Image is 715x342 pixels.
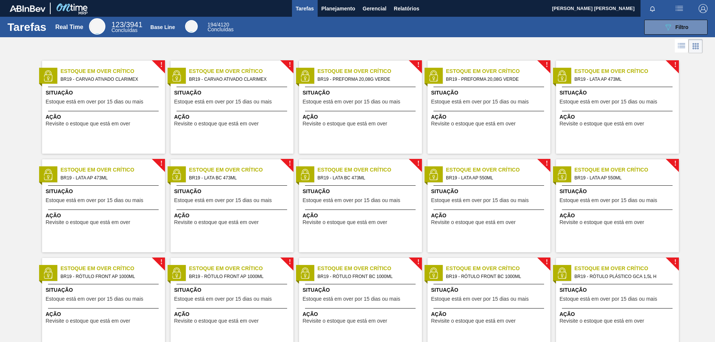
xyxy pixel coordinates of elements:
[417,259,419,265] span: !
[560,318,644,324] span: Revisite o estoque que está em over
[111,20,124,29] span: 123
[431,220,516,225] span: Revisite o estoque que está em over
[303,318,387,324] span: Revisite o estoque que está em over
[189,174,287,182] span: BR19 - LATA BC 473ML
[46,310,163,318] span: Ação
[61,166,165,174] span: Estoque em Over Crítico
[556,169,568,180] img: status
[174,220,259,225] span: Revisite o estoque que está em over
[160,259,162,265] span: !
[303,99,400,105] span: Estoque está em over por 15 dias ou mais
[89,18,105,35] div: Real Time
[394,4,419,13] span: Relatórios
[699,4,708,13] img: Logout
[174,310,292,318] span: Ação
[185,20,198,33] div: Base Line
[446,67,550,75] span: Estoque em Over Crítico
[46,286,163,294] span: Situação
[189,166,293,174] span: Estoque em Over Crítico
[575,75,673,83] span: BR19 - LATA AP 473ML
[575,166,679,174] span: Estoque em Over Crítico
[42,268,54,279] img: status
[289,62,291,68] span: !
[10,5,45,12] img: TNhmsLtSVTkK8tSr43FrP2fwEKptu5GPRR3wAAAABJRU5ErkJggg==
[303,198,400,203] span: Estoque está em over por 15 dias ou mais
[189,67,293,75] span: Estoque em Over Crítico
[174,188,292,195] span: Situação
[431,198,529,203] span: Estoque está em over por 15 dias ou mais
[560,121,644,127] span: Revisite o estoque que está em over
[42,70,54,81] img: status
[46,188,163,195] span: Situação
[446,174,544,182] span: BR19 - LATA AP 550ML
[318,75,416,83] span: BR19 - PREFORMA 20,08G VERDE
[174,99,272,105] span: Estoque está em over por 15 dias ou mais
[303,296,400,302] span: Estoque está em over por 15 dias ou mais
[431,188,549,195] span: Situação
[61,174,159,182] span: BR19 - LATA AP 473ML
[46,212,163,220] span: Ação
[174,318,259,324] span: Revisite o estoque que está em over
[675,4,684,13] img: userActions
[560,99,657,105] span: Estoque está em over por 15 dias ou mais
[46,220,130,225] span: Revisite o estoque que está em over
[560,310,677,318] span: Ação
[303,188,420,195] span: Situação
[431,296,529,302] span: Estoque está em over por 15 dias ou mais
[546,259,548,265] span: !
[174,121,259,127] span: Revisite o estoque que está em over
[431,318,516,324] span: Revisite o estoque que está em over
[150,24,175,30] div: Base Line
[303,113,420,121] span: Ação
[171,268,182,279] img: status
[160,62,162,68] span: !
[46,113,163,121] span: Ação
[174,212,292,220] span: Ação
[431,212,549,220] span: Ação
[676,24,689,30] span: Filtro
[171,70,182,81] img: status
[363,4,387,13] span: Gerencial
[674,62,676,68] span: !
[431,121,516,127] span: Revisite o estoque que está em over
[46,89,163,97] span: Situação
[189,75,287,83] span: BR19 - CARVAO ATIVADO CLARIMEX
[7,23,47,31] h1: Tarefas
[42,169,54,180] img: status
[431,310,549,318] span: Ação
[644,20,708,35] button: Filtro
[207,22,216,28] span: 194
[560,198,657,203] span: Estoque está em over por 15 dias ou mais
[428,169,439,180] img: status
[428,70,439,81] img: status
[61,67,165,75] span: Estoque em Over Crítico
[446,166,550,174] span: Estoque em Over Crítico
[556,268,568,279] img: status
[446,75,544,83] span: BR19 - PREFORMA 20,08G VERDE
[299,268,311,279] img: status
[174,198,272,203] span: Estoque está em over por 15 dias ou mais
[546,161,548,166] span: !
[431,113,549,121] span: Ação
[303,121,387,127] span: Revisite o estoque que está em over
[174,113,292,121] span: Ação
[289,259,291,265] span: !
[303,310,420,318] span: Ação
[207,22,233,32] div: Base Line
[560,113,677,121] span: Ação
[575,67,679,75] span: Estoque em Over Crítico
[321,4,355,13] span: Planejamento
[207,26,233,32] span: Concluídas
[171,169,182,180] img: status
[61,265,165,272] span: Estoque em Over Crítico
[111,22,142,33] div: Real Time
[296,4,314,13] span: Tarefas
[318,174,416,182] span: BR19 - LATA BC 473ML
[61,75,159,83] span: BR19 - CARVAO ATIVADO CLARIMEX
[174,89,292,97] span: Situação
[446,265,550,272] span: Estoque em Over Crítico
[111,20,142,29] span: / 3941
[560,286,677,294] span: Situação
[546,62,548,68] span: !
[556,70,568,81] img: status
